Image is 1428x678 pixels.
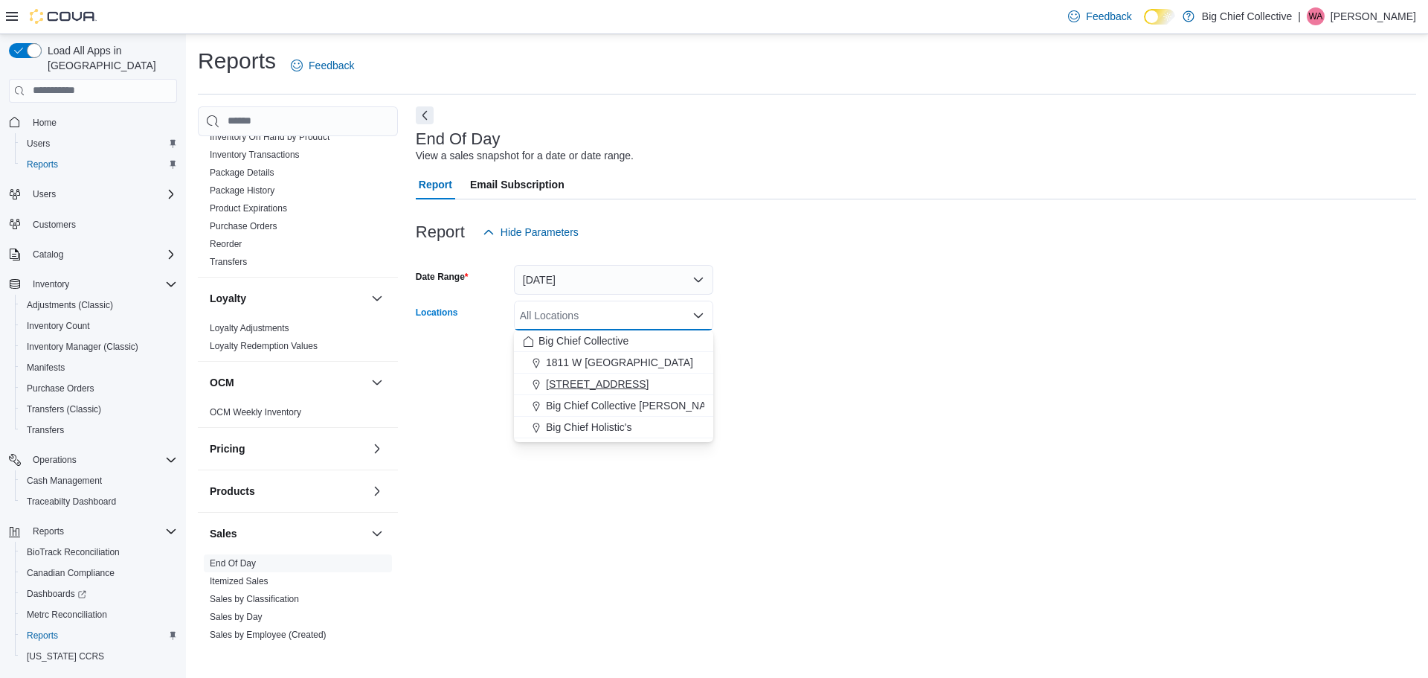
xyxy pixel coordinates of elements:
[1062,1,1137,31] a: Feedback
[27,609,107,621] span: Metrc Reconciliation
[210,406,301,418] span: OCM Weekly Inventory
[210,185,274,196] a: Package History
[33,249,63,260] span: Catalog
[21,421,70,439] a: Transfers
[210,526,365,541] button: Sales
[27,451,83,469] button: Operations
[210,484,365,499] button: Products
[210,441,245,456] h3: Pricing
[27,650,104,662] span: [US_STATE] CCRS
[210,407,301,418] a: OCM Weekly Inventory
[15,470,183,491] button: Cash Management
[416,130,501,148] h3: End Of Day
[210,220,277,232] span: Purchase Orders
[21,627,177,645] span: Reports
[368,374,386,391] button: OCM
[416,271,469,283] label: Date Range
[21,400,107,418] a: Transfers (Classic)
[15,399,183,420] button: Transfers (Classic)
[15,336,183,357] button: Inventory Manager (Classic)
[33,188,56,200] span: Users
[546,377,649,391] span: [STREET_ADDRESS]
[27,451,177,469] span: Operations
[3,244,183,265] button: Catalog
[27,275,177,293] span: Inventory
[416,223,465,241] h3: Report
[368,440,386,458] button: Pricing
[514,374,713,395] button: [STREET_ADDRESS]
[3,214,183,235] button: Customers
[33,525,64,537] span: Reports
[27,567,115,579] span: Canadian Compliance
[15,563,183,583] button: Canadian Compliance
[210,132,329,142] a: Inventory On Hand by Product
[21,317,96,335] a: Inventory Count
[546,398,724,413] span: Big Chief Collective [PERSON_NAME]
[1202,7,1292,25] p: Big Chief Collective
[27,403,101,415] span: Transfers (Classic)
[27,546,120,558] span: BioTrack Reconciliation
[1307,7,1325,25] div: Wilson Allen
[27,159,58,170] span: Reports
[210,558,256,569] a: End Of Day
[514,330,713,438] div: Choose from the following options
[15,646,183,667] button: [US_STATE] CCRS
[15,604,183,625] button: Metrc Reconciliation
[210,593,299,605] span: Sales by Classification
[210,526,237,541] h3: Sales
[21,359,177,377] span: Manifests
[546,355,693,370] span: 1811 W [GEOGRAPHIC_DATA]
[198,57,398,277] div: Inventory
[514,330,713,352] button: Big Chief Collective
[21,493,177,511] span: Traceabilty Dashboard
[21,585,177,603] span: Dashboards
[21,296,177,314] span: Adjustments (Classic)
[15,154,183,175] button: Reports
[21,135,56,153] a: Users
[15,357,183,378] button: Manifests
[416,148,634,164] div: View a sales snapshot for a date or date range.
[514,352,713,374] button: 1811 W [GEOGRAPHIC_DATA]
[514,417,713,438] button: Big Chief Holistic's
[27,320,90,332] span: Inventory Count
[1086,9,1131,24] span: Feedback
[33,117,57,129] span: Home
[210,257,247,267] a: Transfers
[210,629,327,641] span: Sales by Employee (Created)
[477,217,585,247] button: Hide Parameters
[21,338,177,356] span: Inventory Manager (Classic)
[27,299,113,311] span: Adjustments (Classic)
[470,170,565,199] span: Email Subscription
[27,341,138,353] span: Inventory Manager (Classic)
[3,112,183,133] button: Home
[42,43,177,73] span: Load All Apps in [GEOGRAPHIC_DATA]
[692,310,704,322] button: Close list of options
[285,51,360,80] a: Feedback
[27,275,75,293] button: Inventory
[21,564,177,582] span: Canadian Compliance
[419,170,452,199] span: Report
[27,362,65,374] span: Manifests
[15,583,183,604] a: Dashboards
[210,202,287,214] span: Product Expirations
[3,274,183,295] button: Inventory
[198,403,398,427] div: OCM
[15,133,183,154] button: Users
[210,239,242,249] a: Reorder
[210,340,318,352] span: Loyalty Redemption Values
[27,522,177,540] span: Reports
[27,496,116,508] span: Traceabilty Dashboard
[21,647,177,665] span: Washington CCRS
[27,630,58,642] span: Reports
[1331,7,1416,25] p: [PERSON_NAME]
[198,319,398,361] div: Loyalty
[27,216,82,234] a: Customers
[33,454,77,466] span: Operations
[210,291,246,306] h3: Loyalty
[1144,9,1175,25] input: Dark Mode
[21,380,100,397] a: Purchase Orders
[15,295,183,316] button: Adjustments (Classic)
[21,543,126,561] a: BioTrack Reconciliation
[368,482,386,500] button: Products
[514,265,713,295] button: [DATE]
